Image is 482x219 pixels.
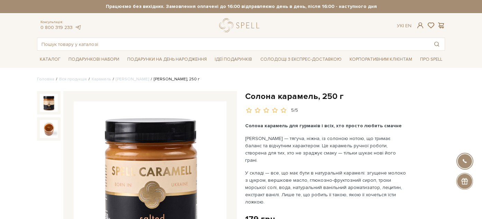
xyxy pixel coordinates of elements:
[245,91,445,102] h1: Солона карамель, 250 г
[40,120,58,138] img: Солона карамель, 250 г
[66,54,122,65] a: Подарункові набори
[37,77,54,82] a: Головна
[405,23,411,29] a: En
[40,20,81,24] span: Консультація:
[37,38,429,50] input: Пошук товару у каталозі
[245,169,407,206] p: У складі — все, що має бути в натуральній карамелі: згущене молоко з цукром, вершкове масло, глюк...
[124,54,210,65] a: Подарунки на День народження
[417,54,445,65] a: Про Spell
[212,54,255,65] a: Ідеї подарунків
[116,77,149,82] a: [PERSON_NAME]
[40,24,73,30] a: 0 800 319 233
[37,54,63,65] a: Каталог
[245,123,402,129] b: Солона карамель для гурманів і всіх, хто просто любить смачне
[40,94,58,112] img: Солона карамель, 250 г
[347,54,415,65] a: Корпоративним клієнтам
[149,76,200,82] li: [PERSON_NAME], 250 г
[74,24,81,30] a: telegram
[245,135,407,164] p: [PERSON_NAME] — тягуча, ніжна, із солоною нотою, що тримає баланс та відчутним характером. Це кар...
[291,107,298,114] div: 5/5
[429,38,445,50] button: Пошук товару у каталозі
[219,18,262,32] a: logo
[258,53,344,65] a: Солодощі з експрес-доставкою
[59,77,87,82] a: Вся продукція
[92,77,111,82] a: Карамель
[397,23,411,29] div: Ук
[403,23,404,29] span: |
[37,3,445,10] strong: Працюємо без вихідних. Замовлення оплачені до 16:00 відправляємо день в день, після 16:00 - насту...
